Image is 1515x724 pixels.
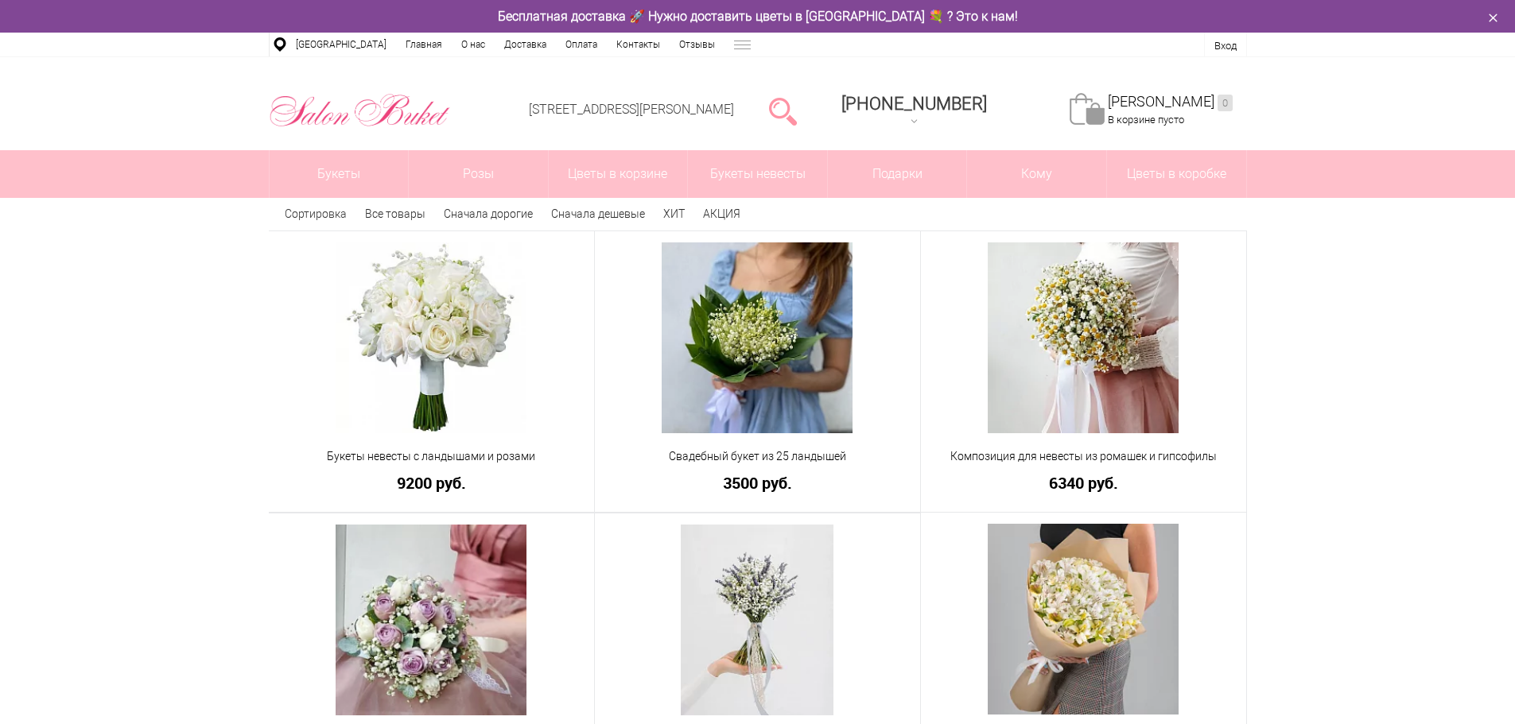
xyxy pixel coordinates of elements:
a: Букеты невесты [688,150,827,198]
a: Сначала дешевые [551,207,645,220]
a: Сначала дорогие [444,207,533,220]
a: 6340 руб. [931,474,1236,491]
img: Композиция для невесты из ромашек и гипсофилы [988,242,1179,433]
a: Подарки [828,150,967,198]
a: Контакты [607,33,670,56]
a: О нас [452,33,495,56]
img: 19 Снежных Альстромерий в упаковке [988,524,1179,714]
a: 9200 руб. [279,474,584,491]
span: Сортировка [285,207,347,220]
img: Букеты невесты с ландышами и розами [336,242,526,433]
div: Бесплатная доставка 🚀 Нужно доставить цветы в [GEOGRAPHIC_DATA] 💐 ? Это к нам! [257,8,1259,25]
a: ХИТ [663,207,685,220]
a: Вход [1214,40,1237,52]
a: Отзывы [670,33,724,56]
span: В корзине пусто [1108,114,1184,126]
a: Главная [396,33,452,56]
a: Все товары [365,207,425,220]
a: АКЦИЯ [703,207,740,220]
span: Кому [967,150,1106,198]
img: Цветы Нижний Новгород [269,90,451,131]
a: 3500 руб. [605,474,910,491]
a: [PHONE_NUMBER] [832,88,996,134]
a: Цветы в корзине [549,150,688,198]
a: Композиция для невесты из ромашек и гипсофилы [931,448,1236,465]
a: Доставка [495,33,556,56]
a: Цветы в коробке [1107,150,1246,198]
img: Композиция невесты из белых тюльпанов и сиреневых роз [336,525,526,715]
ins: 0 [1218,95,1233,111]
a: Букеты невесты с ландышами и розами [279,448,584,465]
span: [PHONE_NUMBER] [841,94,987,114]
a: [GEOGRAPHIC_DATA] [286,33,396,56]
a: Оплата [556,33,607,56]
a: Розы [409,150,548,198]
img: Букет невесты 031 [681,525,833,715]
a: Букеты [270,150,409,198]
a: [PERSON_NAME] [1108,93,1233,111]
a: Свадебный букет из 25 ландышей [605,448,910,465]
a: [STREET_ADDRESS][PERSON_NAME] [529,102,734,117]
img: Свадебный букет из 25 ландышей [662,242,853,433]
